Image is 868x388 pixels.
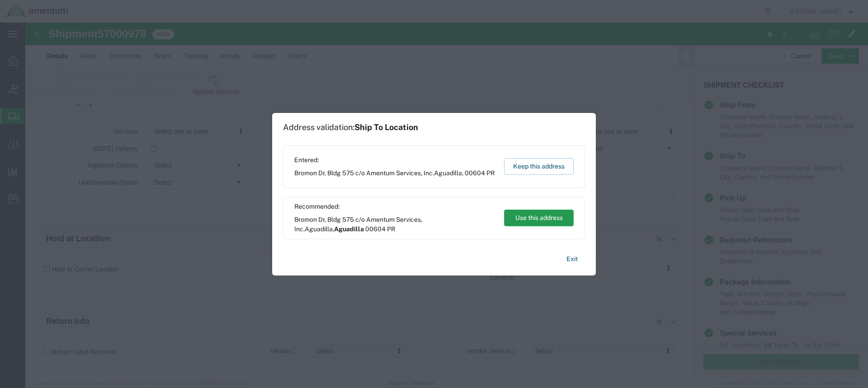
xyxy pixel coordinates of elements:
button: Use this address [504,210,574,226]
span: 00604 [465,169,485,177]
span: PR [486,169,495,177]
span: Bromon Dr, Bldg 575 c/o Amentum Services, Inc. , [294,168,495,178]
button: Keep this address [504,158,574,175]
span: 00604 [365,225,386,233]
h1: Address validation: [283,122,418,132]
span: Aguadilla [434,169,462,177]
button: Exit [559,251,585,267]
span: Aguadilla [334,225,364,233]
span: Bromon Dr, Bldg 575 c/o Amentum Services, Inc. , [294,215,495,234]
span: Entered: [294,155,495,165]
span: Recommended: [294,202,495,211]
span: PR [387,225,395,233]
span: Ship To Location [354,122,418,132]
span: Aguadilla [305,225,333,233]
